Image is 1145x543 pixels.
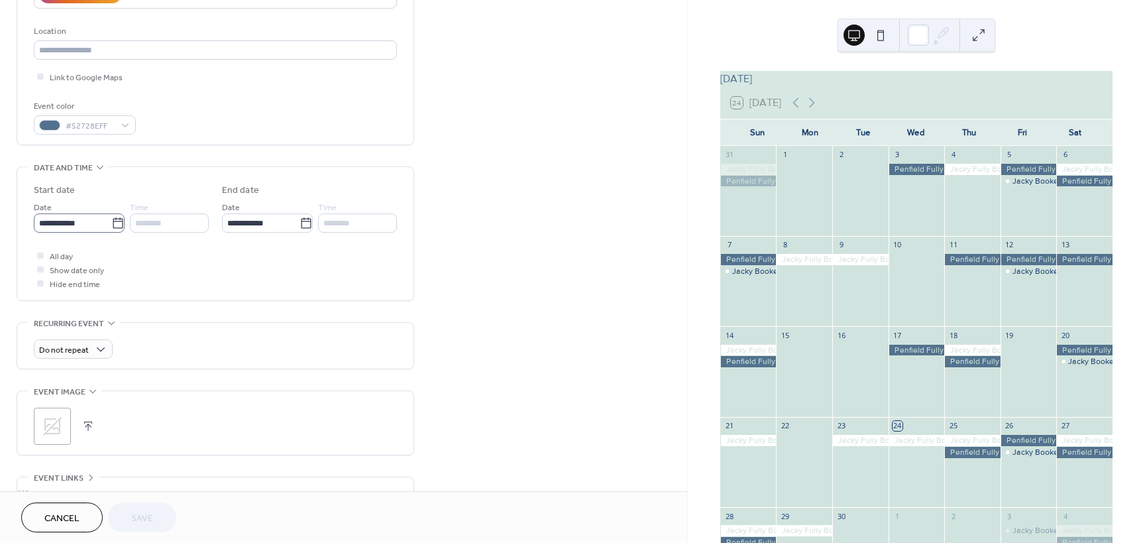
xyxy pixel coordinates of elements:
[34,317,104,331] span: Recurring event
[890,119,943,146] div: Wed
[720,164,777,175] div: Jacky Fully Booked
[1001,164,1057,175] div: Penfield Fully Booked
[1056,254,1113,265] div: Penfield Fully Booked
[1012,266,1077,277] div: Jacky Booked PM
[1056,356,1113,367] div: Jacky Booked PM
[34,25,394,38] div: Location
[889,164,945,175] div: Penfield Fully Booked
[1049,119,1102,146] div: Sat
[948,240,958,250] div: 11
[17,477,413,505] div: •••
[1056,176,1113,187] div: Penfield Fully Booked
[724,330,734,340] div: 14
[832,254,889,265] div: Jacky Fully Booked
[724,150,734,160] div: 31
[1001,266,1057,277] div: Jacky Booked PM
[889,345,945,356] div: Penfield Fully Booked
[944,164,1001,175] div: Jacky Fully Booked
[66,119,115,133] span: #52728EFF
[130,201,148,215] span: Time
[1005,150,1014,160] div: 5
[944,254,1001,265] div: Penfield Fully Booked
[720,356,777,367] div: Penfield Fully Booked
[836,240,846,250] div: 9
[836,330,846,340] div: 16
[1056,447,1113,458] div: Penfield Fully Booked
[780,421,790,431] div: 22
[1060,421,1070,431] div: 27
[50,278,100,292] span: Hide end time
[1005,330,1014,340] div: 19
[1005,240,1014,250] div: 12
[893,150,902,160] div: 3
[44,512,80,526] span: Cancel
[720,254,777,265] div: Penfield Fully Booked
[893,511,902,521] div: 1
[836,511,846,521] div: 30
[222,184,259,198] div: End date
[1012,447,1077,458] div: Jacky Booked PM
[784,119,837,146] div: Mon
[1001,176,1057,187] div: Jacky Booked PM
[948,511,958,521] div: 2
[780,240,790,250] div: 8
[780,330,790,340] div: 15
[720,345,777,356] div: Jacky Fully Booked
[948,330,958,340] div: 18
[1005,421,1014,431] div: 26
[731,119,784,146] div: Sun
[836,421,846,431] div: 23
[944,345,1001,356] div: Jacky Fully Booked
[724,240,734,250] div: 7
[1060,150,1070,160] div: 6
[776,254,832,265] div: Jacky Fully Booked
[732,266,796,277] div: Jacky Booked PM
[1012,176,1077,187] div: Jacky Booked PM
[944,447,1001,458] div: Penfield Fully Booked
[944,356,1001,367] div: Penfield Fully Booked
[780,150,790,160] div: 1
[944,435,1001,446] div: Jacky Fully Booked
[222,201,240,215] span: Date
[1056,525,1113,536] div: Jacky Fully Booked
[724,511,734,521] div: 28
[21,503,103,532] button: Cancel
[1060,511,1070,521] div: 4
[724,421,734,431] div: 21
[1001,435,1057,446] div: Penfield Fully Booked
[948,150,958,160] div: 4
[34,471,83,485] span: Event links
[1001,447,1057,458] div: Jacky Booked PM
[1001,525,1057,536] div: Jacky Booked PM
[996,119,1049,146] div: Fri
[1056,435,1113,446] div: Jacky Fully Booked
[50,264,104,278] span: Show date only
[948,421,958,431] div: 25
[34,385,85,399] span: Event image
[1068,356,1132,367] div: Jacky Booked PM
[893,240,902,250] div: 10
[1060,330,1070,340] div: 20
[837,119,890,146] div: Tue
[720,525,777,536] div: Jacky Fully Booked
[50,71,123,85] span: Link to Google Maps
[1056,164,1113,175] div: Jacky Fully Booked
[34,99,133,113] div: Event color
[34,184,75,198] div: Start date
[893,421,902,431] div: 24
[1005,511,1014,521] div: 3
[836,150,846,160] div: 2
[889,435,945,446] div: Jacky Fully Booked
[832,435,889,446] div: Jacky Fully Booked
[39,343,89,358] span: Do not repeat
[318,201,337,215] span: Time
[720,435,777,446] div: Jacky Fully Booked
[1001,254,1057,265] div: Penfield Fully Booked
[720,176,777,187] div: Penfield Fully Booked
[34,408,71,445] div: ;
[34,201,52,215] span: Date
[720,266,777,277] div: Jacky Booked PM
[780,511,790,521] div: 29
[776,525,832,536] div: Jacky Fully Booked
